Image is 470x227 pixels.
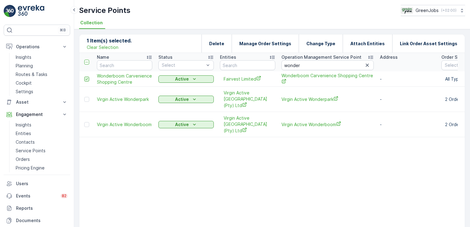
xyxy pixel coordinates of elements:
td: - [377,112,438,137]
button: Engagement [4,108,70,121]
p: Manage Order Settings [239,41,291,47]
a: Insights [13,121,70,129]
p: Operation Management Service Point [281,54,361,60]
a: Service Points [13,146,70,155]
p: Status [158,54,173,60]
p: ( +02:00 ) [441,8,456,13]
p: Engagement [16,111,58,117]
a: Virgin Active Wonderpark [97,96,152,102]
img: Green_Jobs_Logo.png [401,7,413,14]
a: Routes & Tasks [13,70,70,79]
button: GreenJobs(+02:00) [401,5,465,16]
p: Change Type [306,41,335,47]
p: Reports [16,205,68,211]
p: Select [162,62,204,68]
p: Entities [16,130,31,137]
p: Service Points [16,148,46,154]
a: Fairvest Limited [224,76,272,82]
a: Virgin Active Wonderboom [281,121,374,128]
p: Documents [16,217,68,224]
a: Reports [4,202,70,214]
a: Documents [4,214,70,227]
a: Wonderboom Carvenience Shopping Centre [281,73,374,85]
p: GreenJobs [416,7,439,14]
p: Delete [209,41,224,47]
a: Contacts [13,138,70,146]
a: Virgin Active South Africa (Pty) Ltd [224,90,272,109]
a: Virgin Active Wonderboom [97,121,152,128]
p: Planning [16,63,33,69]
button: Active [158,121,214,128]
button: Operations [4,41,70,53]
a: Users [4,177,70,190]
p: Name [97,54,109,60]
p: Link Order Asset Settings [400,41,457,47]
p: ⌘B [60,28,66,33]
p: Clear Selection [87,44,118,50]
p: Orders [16,156,30,162]
p: Insights [16,122,31,128]
a: Wonderboom Carvenience Shopping Centre [97,73,152,85]
button: Asset [4,96,70,108]
p: Asset [16,99,58,105]
p: Events [16,193,57,199]
p: Cockpit [16,80,32,86]
p: Entities [220,54,236,60]
a: Virgin Active South Africa (Pty) Ltd [224,115,272,134]
p: Settings [16,89,33,95]
img: logo_light-DOdMpM7g.png [18,5,44,17]
p: Service Points [79,6,130,15]
p: Contacts [16,139,35,145]
a: Insights [13,53,70,62]
a: Cockpit [13,79,70,87]
input: Search [97,60,152,70]
a: Events82 [4,190,70,202]
span: Virgin Active [GEOGRAPHIC_DATA] (Pty) Ltd [224,115,272,134]
p: 82 [62,193,66,198]
td: - [377,87,438,112]
p: Pricing Engine [16,165,45,171]
input: Search [220,60,275,70]
td: - [377,71,438,87]
a: Settings [13,87,70,96]
a: Planning [13,62,70,70]
a: Pricing Engine [13,164,70,172]
p: Active [175,96,189,102]
p: Users [16,181,68,187]
button: Active [158,75,214,83]
p: Address [380,54,398,60]
p: 1 Item(s) selected. [87,37,132,44]
img: logo [4,5,16,17]
div: Toggle Row Selected [84,122,89,127]
p: Active [175,76,189,82]
input: Search [281,60,374,70]
p: Active [175,121,189,128]
div: Toggle Row Selected [84,77,89,82]
span: Collection [80,20,103,26]
span: Virgin Active [GEOGRAPHIC_DATA] (Pty) Ltd [224,90,272,109]
div: Toggle Row Selected [84,97,89,102]
button: Active [158,96,214,103]
p: Attach Entities [350,41,385,47]
p: Insights [16,54,31,60]
a: Entities [13,129,70,138]
a: Orders [13,155,70,164]
p: Operations [16,44,58,50]
p: Routes & Tasks [16,71,47,78]
a: Virgin Active Wonderpark [281,96,374,102]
